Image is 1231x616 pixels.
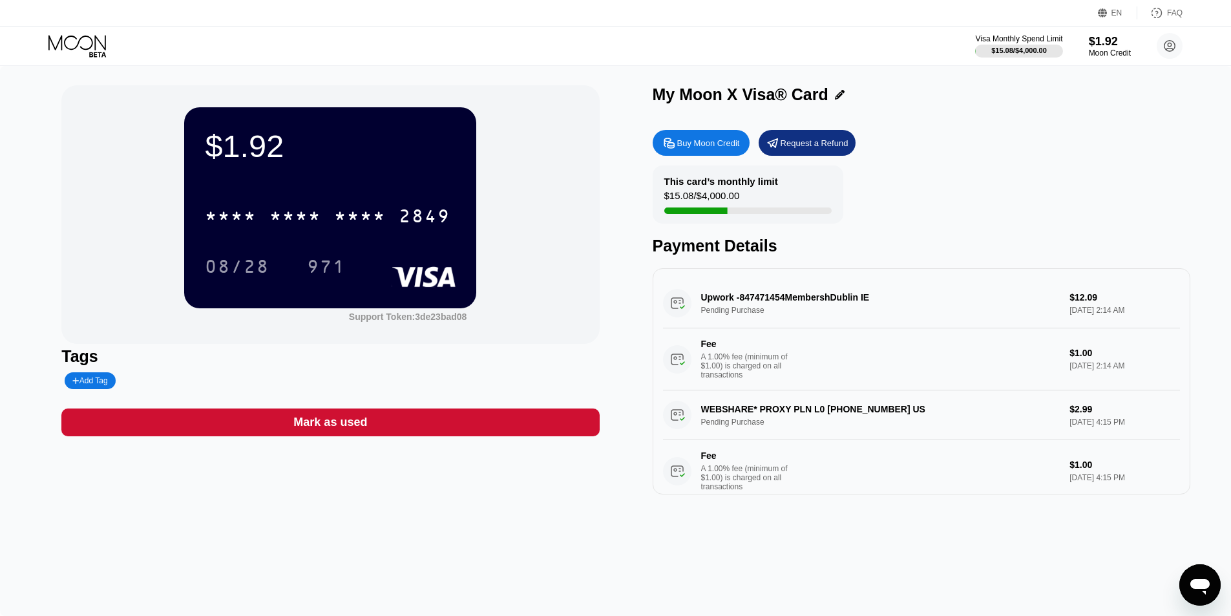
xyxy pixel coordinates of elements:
[1089,35,1131,58] div: $1.92Moon Credit
[1167,8,1183,17] div: FAQ
[663,328,1180,390] div: FeeA 1.00% fee (minimum of $1.00) is charged on all transactions$1.00[DATE] 2:14 AM
[1069,348,1179,358] div: $1.00
[653,130,750,156] div: Buy Moon Credit
[399,207,450,228] div: 2849
[293,415,367,430] div: Mark as used
[1069,460,1179,470] div: $1.00
[61,347,599,366] div: Tags
[297,250,355,282] div: 971
[759,130,856,156] div: Request a Refund
[1179,564,1221,606] iframe: Button to launch messaging window
[1089,48,1131,58] div: Moon Credit
[701,352,798,379] div: A 1.00% fee (minimum of $1.00) is charged on all transactions
[349,312,467,322] div: Support Token:3de23bad08
[1089,35,1131,48] div: $1.92
[307,258,346,279] div: 971
[65,372,115,389] div: Add Tag
[1069,361,1179,370] div: [DATE] 2:14 AM
[653,85,828,104] div: My Moon X Visa® Card
[205,258,269,279] div: 08/28
[653,237,1190,255] div: Payment Details
[1098,6,1137,19] div: EN
[195,250,279,282] div: 08/28
[663,440,1180,502] div: FeeA 1.00% fee (minimum of $1.00) is charged on all transactions$1.00[DATE] 4:15 PM
[1111,8,1122,17] div: EN
[664,190,740,207] div: $15.08 / $4,000.00
[664,176,778,187] div: This card’s monthly limit
[975,34,1062,58] div: Visa Monthly Spend Limit$15.08/$4,000.00
[72,376,107,385] div: Add Tag
[205,128,456,164] div: $1.92
[991,47,1047,54] div: $15.08 / $4,000.00
[1137,6,1183,19] div: FAQ
[61,409,599,436] div: Mark as used
[781,138,848,149] div: Request a Refund
[701,339,792,349] div: Fee
[1069,473,1179,482] div: [DATE] 4:15 PM
[349,312,467,322] div: Support Token: 3de23bad08
[677,138,740,149] div: Buy Moon Credit
[975,34,1062,43] div: Visa Monthly Spend Limit
[701,451,792,461] div: Fee
[701,464,798,491] div: A 1.00% fee (minimum of $1.00) is charged on all transactions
